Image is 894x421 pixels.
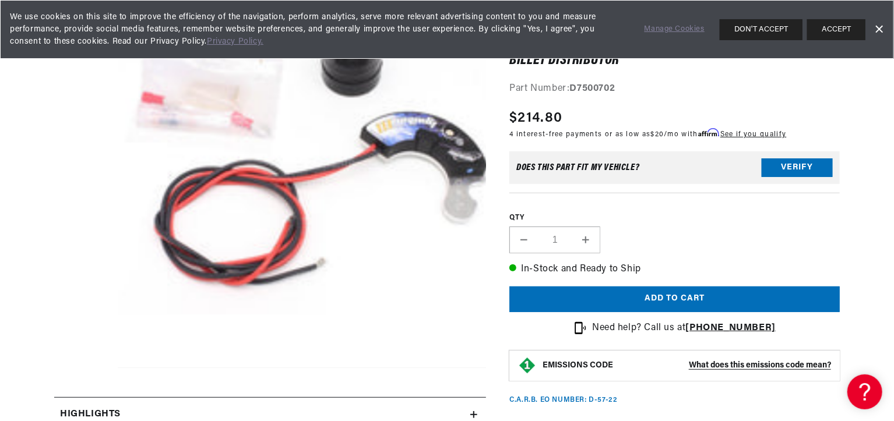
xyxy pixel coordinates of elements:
[509,395,617,405] p: C.A.R.B. EO Number: D-57-22
[686,323,776,332] a: [PHONE_NUMBER]
[592,321,776,336] p: Need help? Call us at
[689,361,831,370] strong: What does this emissions code mean?
[509,108,562,129] span: $214.80
[509,82,840,97] div: Part Number:
[509,129,786,140] p: 4 interest-free payments or as low as /mo with .
[207,37,263,46] a: Privacy Policy.
[10,11,628,48] span: We use cookies on this site to improve the efficiency of the navigation, perform analytics, serve...
[698,128,719,137] span: Affirm
[570,84,615,93] strong: D7500702
[518,356,537,375] img: Emissions code
[543,361,613,370] strong: EMISSIONS CODE
[720,131,786,138] a: See if you qualify - Learn more about Affirm Financing (opens in modal)
[509,213,840,223] label: QTY
[807,19,865,40] button: ACCEPT
[509,262,840,277] p: In-Stock and Ready to Ship
[543,360,831,371] button: EMISSIONS CODEWhat does this emissions code mean?
[509,31,840,67] h1: PerTronix D7500702 Module (replacement) Ignitor III for Counter Clockwise 8 Cylinder Flame-Throwe...
[516,163,639,172] div: Does This part fit My vehicle?
[54,1,486,374] media-gallery: Gallery Viewer
[720,19,803,40] button: DON'T ACCEPT
[651,131,664,138] span: $20
[645,23,705,36] a: Manage Cookies
[870,21,888,38] a: Dismiss Banner
[509,286,840,313] button: Add to cart
[762,158,833,177] button: Verify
